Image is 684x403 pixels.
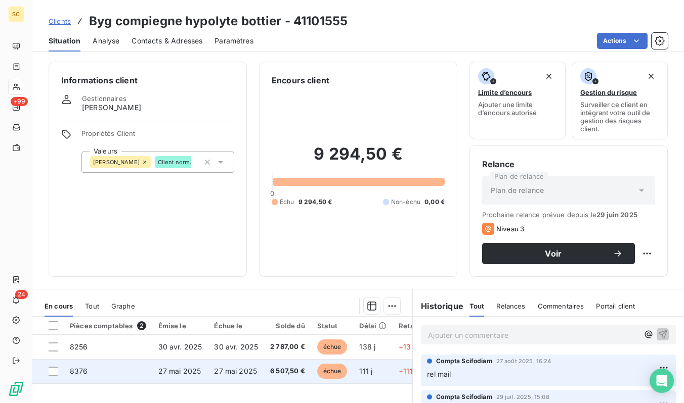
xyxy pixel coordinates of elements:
button: Limite d’encoursAjouter une limite d’encours autorisé [469,62,566,139]
span: [PERSON_NAME] [82,103,141,113]
div: Émise le [158,322,202,330]
span: Paramètres [215,36,253,46]
div: Open Intercom Messenger [650,369,674,393]
span: échue [317,339,348,355]
div: Pièces comptables [70,321,146,330]
div: SC [8,6,24,22]
a: Clients [49,16,71,26]
button: Gestion du risqueSurveiller ce client en intégrant votre outil de gestion des risques client. [572,62,668,139]
span: Gestion du risque [580,88,637,96]
span: Surveiller ce client en intégrant votre outil de gestion des risques client. [580,100,659,133]
div: Solde dû [270,322,305,330]
span: +111 j [399,367,416,375]
span: Voir [494,249,613,258]
span: 27 mai 2025 [214,367,257,375]
span: échue [317,364,348,379]
span: Non-échu [391,197,420,207]
span: Compta Scifodiam [436,357,492,366]
span: Contacts & Adresses [132,36,202,46]
span: 24 [15,290,28,299]
span: 30 avr. 2025 [214,342,258,351]
span: Niveau 3 [496,225,524,233]
span: +99 [11,97,28,106]
span: Graphe [111,302,135,310]
span: 6 507,50 € [270,366,305,376]
span: 8376 [70,367,88,375]
span: Portail client [596,302,635,310]
div: Retard [399,322,431,330]
span: Plan de relance [491,185,544,195]
button: Voir [482,243,635,264]
input: Ajouter une valeur [191,158,199,167]
img: Logo LeanPay [8,381,24,397]
span: Propriétés Client [81,129,234,143]
span: Tout [469,302,485,310]
span: Gestionnaires [82,94,126,103]
span: 2 [137,321,146,330]
span: +138 j [399,342,419,351]
span: 30 avr. 2025 [158,342,202,351]
span: [PERSON_NAME] [93,159,140,165]
span: 9 294,50 € [298,197,332,207]
h6: Informations client [61,74,234,86]
h6: Relance [482,158,655,170]
span: 27 août 2025, 16:24 [496,358,551,364]
h3: Byg compiegne hypolyte bottier - 41101555 [89,12,348,30]
span: 138 j [359,342,375,351]
div: Délai [359,322,387,330]
span: rel mail [427,370,451,378]
h6: Encours client [272,74,329,86]
span: Client normal [158,159,195,165]
span: 27 mai 2025 [158,367,201,375]
button: Actions [597,33,648,49]
span: Compta Scifodiam [436,392,492,401]
span: 29 juil. 2025, 15:08 [496,394,549,400]
span: Commentaires [538,302,584,310]
span: 0 [270,189,274,197]
span: 111 j [359,367,372,375]
div: Échue le [214,322,258,330]
span: 0,00 € [424,197,445,207]
span: 2 787,00 € [270,342,305,352]
h2: 9 294,50 € [272,144,445,174]
h6: Historique [413,300,463,312]
span: Analyse [93,36,119,46]
span: Situation [49,36,80,46]
span: Limite d’encours [478,88,532,96]
span: Prochaine relance prévue depuis le [482,211,655,219]
span: 8256 [70,342,88,351]
span: Échu [280,197,294,207]
span: Relances [496,302,525,310]
span: En cours [45,302,73,310]
span: Ajouter une limite d’encours autorisé [478,100,557,117]
div: Statut [317,322,348,330]
span: Clients [49,17,71,25]
span: Tout [85,302,99,310]
span: 29 juin 2025 [596,211,637,219]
